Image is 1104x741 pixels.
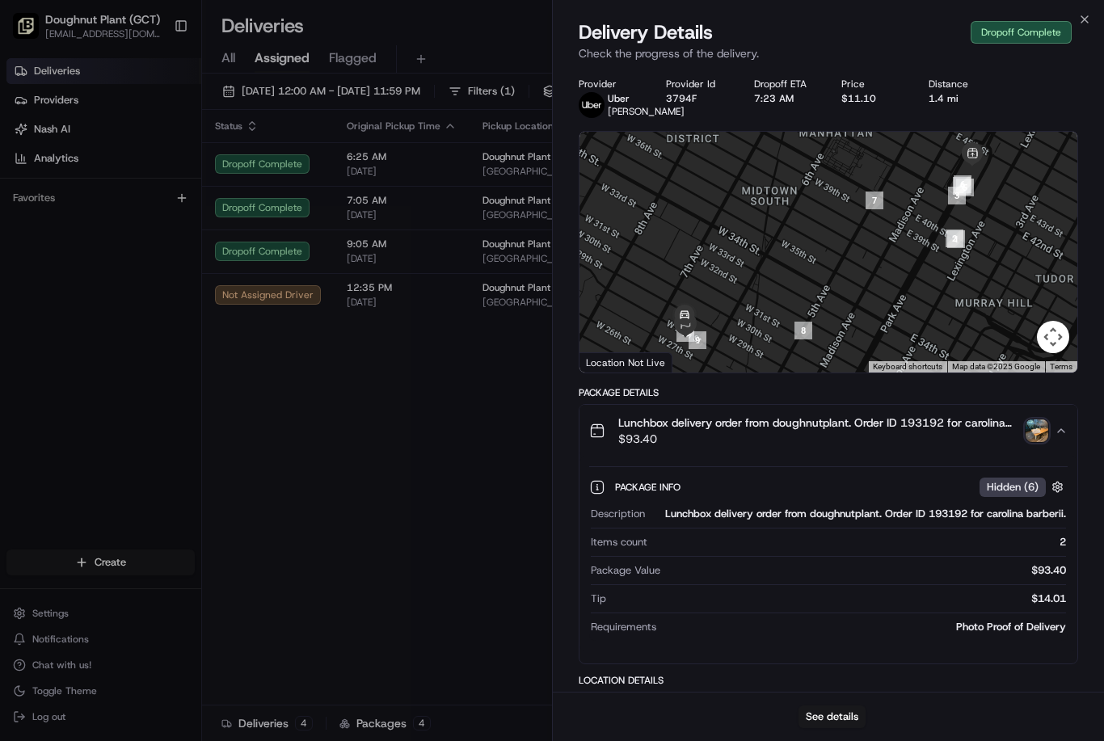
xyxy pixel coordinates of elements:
span: Uber [608,92,630,105]
span: Map data ©2025 Google [952,362,1040,371]
span: [DATE] [99,294,132,307]
span: Knowledge Base [32,361,124,377]
span: Package Info [615,481,684,494]
span: API Documentation [153,361,259,377]
img: 1736555255976-a54dd68f-1ca7-489b-9aae-adbdc363a1c4 [16,154,45,183]
span: Delivery Details [579,19,713,45]
div: 6 [947,169,978,200]
button: Hidden (6) [980,477,1068,497]
div: 2 [654,535,1066,549]
div: Past conversations [16,210,108,223]
div: 3 [942,180,972,211]
div: Dropoff ETA [754,78,815,91]
div: $93.40 [667,563,1066,578]
button: Map camera controls [1037,321,1069,353]
div: 1.4 mi [929,92,990,105]
a: Open this area in Google Maps (opens a new window) [584,352,637,373]
a: Terms (opens in new tab) [1050,362,1072,371]
button: See all [251,207,294,226]
span: [PERSON_NAME] [608,105,685,118]
div: Package Details [579,386,1078,399]
div: Lunchbox delivery order from doughnutplant. Order ID 193192 for carolina barberii. [651,507,1066,521]
a: Powered byPylon [114,400,196,413]
span: • [134,251,140,263]
div: Lunchbox delivery order from doughnutplant. Order ID 193192 for carolina barberii.$93.40photo_pro... [579,457,1077,663]
button: Keyboard shortcuts [873,361,942,373]
div: We're available if you need us! [55,171,204,183]
div: Photo Proof of Delivery [663,620,1066,634]
span: [PERSON_NAME] [50,251,131,263]
span: Lunchbox delivery order from doughnutplant. Order ID 193192 for carolina barberii. [618,415,1019,431]
img: Grace Nketiah [16,235,42,261]
div: 2 [939,223,970,254]
span: $93.40 [618,431,1019,447]
span: Pylon [161,401,196,413]
div: Location Not Live [579,352,672,373]
span: DP GCT [50,294,86,307]
button: 3794F [666,92,697,105]
img: uber-new-logo.jpeg [579,92,605,118]
p: Welcome 👋 [16,65,294,91]
button: Start new chat [275,159,294,179]
div: 7 [859,185,890,216]
span: Items count [591,535,647,549]
span: Description [591,507,645,521]
img: Google [584,352,637,373]
button: See details [799,705,866,728]
div: 💻 [137,363,150,376]
div: Distance [929,78,990,91]
div: 4 [946,171,977,201]
a: 📗Knowledge Base [10,355,130,384]
div: Provider [579,78,640,91]
div: 7:23 AM [754,92,815,105]
span: Package Value [591,563,660,578]
span: [DATE] [143,251,176,263]
div: Price [841,78,903,91]
span: • [90,294,95,307]
div: Start new chat [55,154,265,171]
input: Clear [42,104,267,121]
div: Location Details [579,674,1078,687]
img: photo_proof_of_delivery image [1026,419,1048,442]
img: DP GCT [16,279,42,305]
div: 8 [788,315,819,346]
div: $11.10 [841,92,903,105]
button: Lunchbox delivery order from doughnutplant. Order ID 193192 for carolina barberii.$93.40photo_pro... [579,405,1077,457]
div: $14.01 [613,592,1066,606]
a: 💻API Documentation [130,355,266,384]
img: Nash [16,16,48,48]
img: 1736555255976-a54dd68f-1ca7-489b-9aae-adbdc363a1c4 [32,251,45,264]
p: Check the progress of the delivery. [579,45,1078,61]
span: Requirements [591,620,656,634]
span: Hidden ( 6 ) [987,480,1039,495]
div: 📗 [16,363,29,376]
span: Tip [591,592,606,606]
div: Provider Id [666,78,727,91]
